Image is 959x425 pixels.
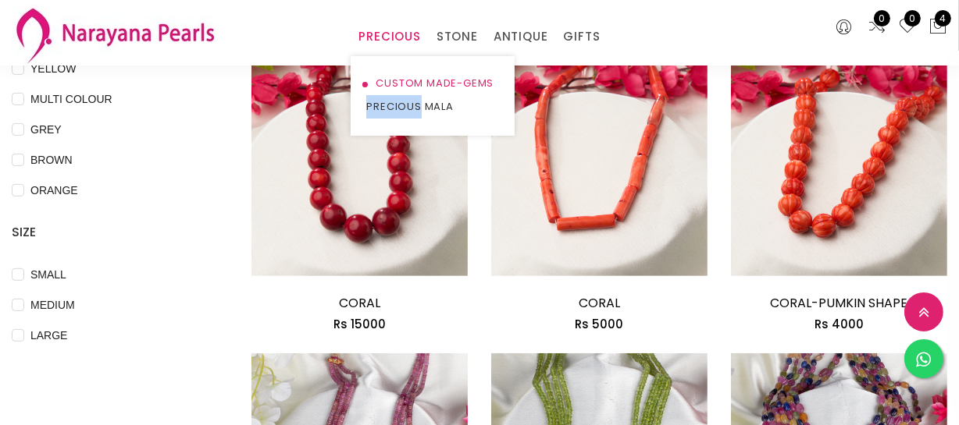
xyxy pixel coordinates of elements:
a: 0 [898,17,917,37]
a: 0 [868,17,886,37]
span: 0 [874,10,890,27]
span: 4 [935,10,951,27]
span: LARGE [24,327,73,344]
a: ANTIQUE [494,25,548,48]
a: PRECIOUS MALA [366,95,499,119]
a: CORAL-PUMKIN SHAPE [770,294,907,312]
a: CORAL [339,294,380,312]
h4: SIZE [12,223,205,242]
span: MEDIUM [24,296,81,313]
span: YELLOW [24,60,82,77]
a: GIFTS [563,25,600,48]
span: BROWN [24,151,79,168]
span: Rs 4000 [815,316,864,332]
span: SMALL [24,266,73,283]
span: GREY [24,121,68,138]
span: Rs 5000 [575,316,623,332]
span: Rs 15000 [333,316,386,332]
button: 4 [929,17,947,37]
a: CORAL [579,294,620,312]
a: PRECIOUS [358,25,420,48]
span: ORANGE [24,182,84,199]
span: MULTI COLOUR [24,90,119,108]
a: STONE [437,25,478,48]
a: CUSTOM MADE-GEMS [366,72,499,95]
span: 0 [904,10,921,27]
